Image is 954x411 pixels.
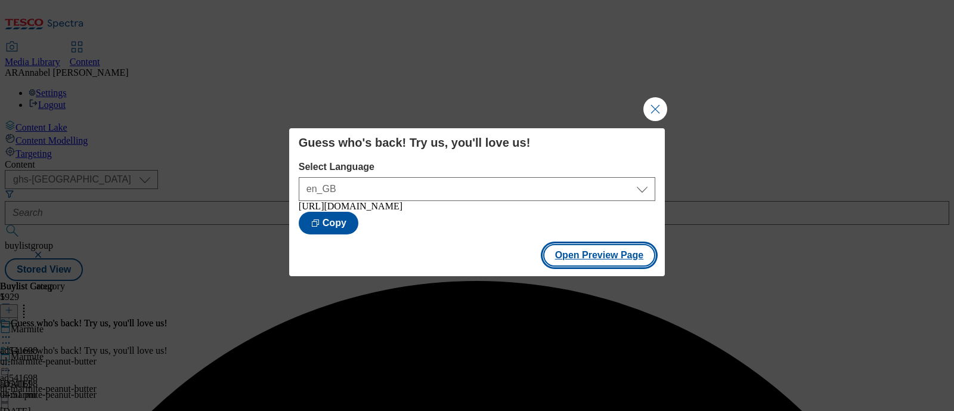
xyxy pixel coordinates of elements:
[299,135,655,150] h4: Guess who's back! Try us, you'll love us!
[299,212,358,234] button: Copy
[543,244,656,267] button: Open Preview Page
[299,201,655,212] div: [URL][DOMAIN_NAME]
[643,97,667,121] button: Close Modal
[299,162,655,172] label: Select Language
[289,128,665,276] div: Modal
